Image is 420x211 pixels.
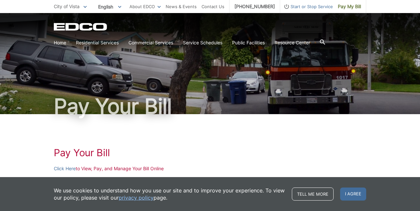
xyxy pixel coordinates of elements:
[54,39,66,46] a: Home
[54,4,80,9] span: City of Vista
[338,3,361,10] span: Pay My Bill
[119,194,154,201] a: privacy policy
[54,165,76,172] a: Click Here
[275,39,310,46] a: Resource Center
[128,39,173,46] a: Commercial Services
[76,39,119,46] a: Residential Services
[129,3,161,10] a: About EDCO
[54,165,366,172] p: to View, Pay, and Manage Your Bill Online
[232,39,265,46] a: Public Facilities
[54,23,108,31] a: EDCD logo. Return to the homepage.
[340,188,366,201] span: I agree
[202,3,224,10] a: Contact Us
[54,187,285,201] p: We use cookies to understand how you use our site and to improve your experience. To view our pol...
[54,96,366,117] h1: Pay Your Bill
[183,39,222,46] a: Service Schedules
[54,147,366,158] h1: Pay Your Bill
[93,1,126,12] span: English
[292,188,334,201] a: Tell me more
[166,3,197,10] a: News & Events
